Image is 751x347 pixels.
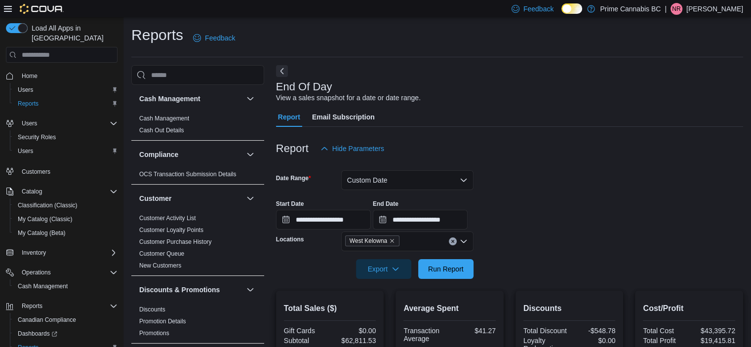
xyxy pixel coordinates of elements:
button: Discounts & Promotions [139,285,242,295]
h2: Average Spent [403,303,496,314]
button: Reports [2,299,121,313]
button: Inventory [18,247,50,259]
button: Cash Management [244,93,256,105]
span: Reports [22,302,42,310]
div: Total Profit [643,337,687,345]
label: End Date [373,200,398,208]
button: Open list of options [460,237,468,245]
a: Customer Loyalty Points [139,227,203,233]
a: Home [18,70,41,82]
div: $62,811.53 [332,337,376,345]
div: $0.00 [571,337,615,345]
a: Promotions [139,330,169,337]
button: Catalog [2,185,121,198]
span: OCS Transaction Submission Details [139,170,237,178]
button: Users [10,83,121,97]
span: Inventory [18,247,118,259]
button: Cash Management [139,94,242,104]
input: Press the down key to open a popover containing a calendar. [373,210,468,230]
span: Security Roles [18,133,56,141]
div: Total Discount [523,327,567,335]
div: $0.00 [332,327,376,335]
a: New Customers [139,262,181,269]
span: My Catalog (Classic) [18,215,73,223]
span: Load All Apps in [GEOGRAPHIC_DATA] [28,23,118,43]
button: Classification (Classic) [10,198,121,212]
button: My Catalog (Classic) [10,212,121,226]
a: Customer Queue [139,250,184,257]
div: $19,415.81 [691,337,735,345]
span: West Kelowna [350,236,387,246]
span: New Customers [139,262,181,270]
span: Users [14,145,118,157]
span: Feedback [205,33,235,43]
button: Security Roles [10,130,121,144]
div: Discounts & Promotions [131,304,264,343]
button: Run Report [418,259,474,279]
span: Promotion Details [139,317,186,325]
a: Canadian Compliance [14,314,80,326]
span: Cash Management [18,282,68,290]
p: | [665,3,667,15]
span: Customer Queue [139,250,184,258]
a: Feedback [189,28,239,48]
div: Customer [131,212,264,275]
button: Operations [2,266,121,279]
a: My Catalog (Beta) [14,227,70,239]
span: Customers [22,168,50,176]
span: Dashboards [14,328,118,340]
button: Home [2,69,121,83]
label: Date Range [276,174,311,182]
h2: Discounts [523,303,616,314]
a: Customer Activity List [139,215,196,222]
button: Compliance [244,149,256,160]
button: Reports [18,300,46,312]
div: Subtotal [284,337,328,345]
a: Promotion Details [139,318,186,325]
span: Customer Loyalty Points [139,226,203,234]
span: Users [22,119,37,127]
span: NR [672,3,680,15]
span: Dashboards [18,330,57,338]
button: Clear input [449,237,457,245]
h3: Cash Management [139,94,200,104]
label: Start Date [276,200,304,208]
div: Total Cost [643,327,687,335]
h3: End Of Day [276,81,332,93]
button: Cash Management [10,279,121,293]
span: Home [22,72,38,80]
a: Security Roles [14,131,60,143]
span: Cash Management [139,115,189,122]
button: Export [356,259,411,279]
button: Canadian Compliance [10,313,121,327]
button: Custom Date [341,170,474,190]
button: Compliance [139,150,242,159]
button: Customer [244,193,256,204]
span: Reports [18,100,39,108]
span: Customers [18,165,118,177]
button: Customers [2,164,121,178]
h3: Compliance [139,150,178,159]
span: Users [18,147,33,155]
h3: Discounts & Promotions [139,285,220,295]
button: Remove West Kelowna from selection in this group [389,238,395,244]
span: Users [14,84,118,96]
label: Locations [276,235,304,243]
button: Customer [139,193,242,203]
span: Customer Activity List [139,214,196,222]
img: Cova [20,4,64,14]
span: Feedback [523,4,553,14]
div: -$548.78 [571,327,615,335]
input: Dark Mode [561,3,582,14]
button: Users [10,144,121,158]
a: Dashboards [10,327,121,341]
span: Cash Management [14,280,118,292]
span: Catalog [18,186,118,197]
button: Operations [18,267,55,278]
button: Inventory [2,246,121,260]
button: Users [2,116,121,130]
input: Press the down key to open a popover containing a calendar. [276,210,371,230]
span: Run Report [428,264,464,274]
span: My Catalog (Classic) [14,213,118,225]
